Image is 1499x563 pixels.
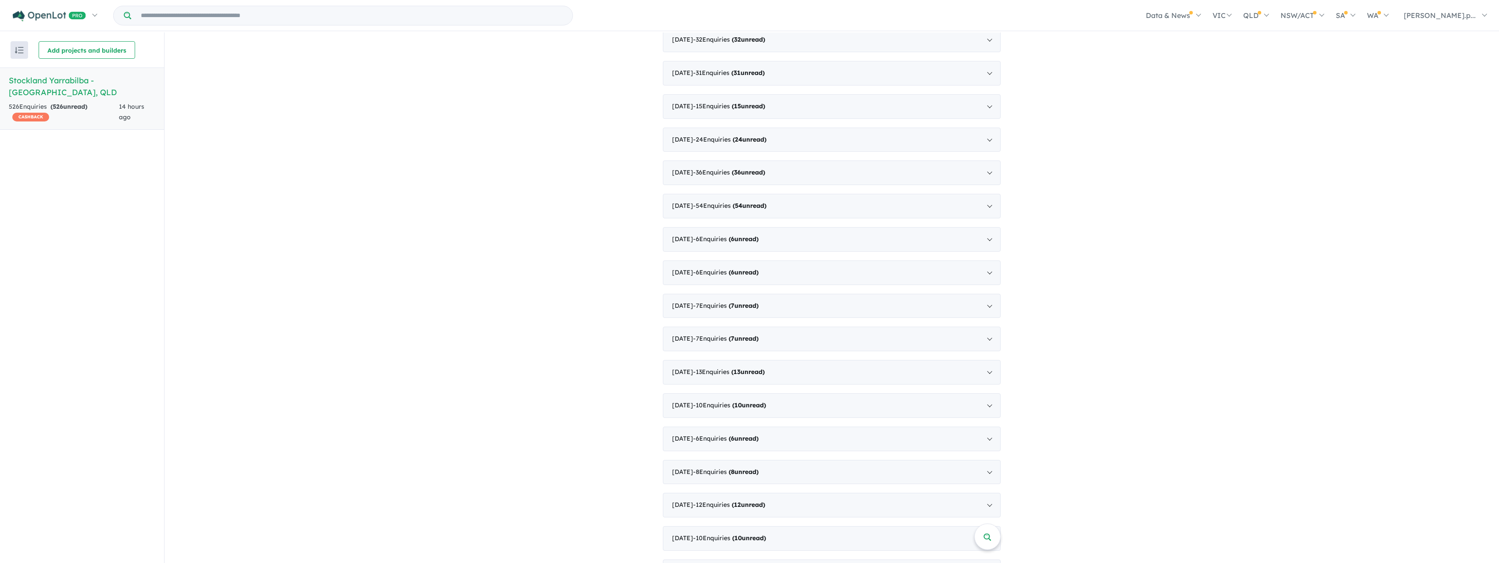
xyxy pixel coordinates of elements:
[663,28,1001,52] div: [DATE]
[663,493,1001,517] div: [DATE]
[663,160,1001,185] div: [DATE]
[729,468,758,476] strong: ( unread)
[731,335,734,342] span: 7
[693,468,758,476] span: - 8 Enquir ies
[663,128,1001,152] div: [DATE]
[734,168,741,176] span: 36
[119,103,144,121] span: 14 hours ago
[731,468,734,476] span: 8
[15,47,24,53] img: sort.svg
[734,36,741,43] span: 32
[53,103,63,110] span: 526
[733,69,741,77] span: 31
[731,69,765,77] strong: ( unread)
[9,75,155,98] h5: Stockland Yarrabilba - [GEOGRAPHIC_DATA] , QLD
[663,360,1001,385] div: [DATE]
[731,368,765,376] strong: ( unread)
[663,327,1001,351] div: [DATE]
[732,534,766,542] strong: ( unread)
[731,235,734,243] span: 6
[50,103,87,110] strong: ( unread)
[133,6,571,25] input: Try estate name, suburb, builder or developer
[732,401,766,409] strong: ( unread)
[663,61,1001,86] div: [DATE]
[732,168,765,176] strong: ( unread)
[729,235,758,243] strong: ( unread)
[733,202,766,210] strong: ( unread)
[732,501,765,509] strong: ( unread)
[693,335,758,342] span: - 7 Enquir ies
[9,102,119,123] div: 526 Enquir ies
[729,302,758,310] strong: ( unread)
[693,168,765,176] span: - 36 Enquir ies
[729,435,758,442] strong: ( unread)
[693,401,766,409] span: - 10 Enquir ies
[13,11,86,21] img: Openlot PRO Logo White
[693,102,765,110] span: - 15 Enquir ies
[693,534,766,542] span: - 10 Enquir ies
[693,202,766,210] span: - 54 Enquir ies
[663,393,1001,418] div: [DATE]
[663,427,1001,451] div: [DATE]
[693,69,765,77] span: - 31 Enquir ies
[693,501,765,509] span: - 12 Enquir ies
[693,435,758,442] span: - 6 Enquir ies
[733,368,741,376] span: 13
[663,94,1001,119] div: [DATE]
[39,41,135,59] button: Add projects and builders
[729,268,758,276] strong: ( unread)
[733,135,766,143] strong: ( unread)
[734,501,741,509] span: 12
[693,302,758,310] span: - 7 Enquir ies
[663,460,1001,485] div: [DATE]
[732,36,765,43] strong: ( unread)
[734,401,742,409] span: 10
[731,268,734,276] span: 6
[731,302,734,310] span: 7
[734,102,741,110] span: 15
[732,102,765,110] strong: ( unread)
[663,194,1001,218] div: [DATE]
[731,435,734,442] span: 6
[663,526,1001,551] div: [DATE]
[693,135,766,143] span: - 24 Enquir ies
[1404,11,1476,20] span: [PERSON_NAME].p...
[12,113,49,121] span: CASHBACK
[663,227,1001,252] div: [DATE]
[693,235,758,243] span: - 6 Enquir ies
[734,534,742,542] span: 10
[693,268,758,276] span: - 6 Enquir ies
[663,294,1001,318] div: [DATE]
[663,260,1001,285] div: [DATE]
[735,202,742,210] span: 54
[729,335,758,342] strong: ( unread)
[735,135,742,143] span: 24
[693,36,765,43] span: - 32 Enquir ies
[693,368,765,376] span: - 13 Enquir ies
